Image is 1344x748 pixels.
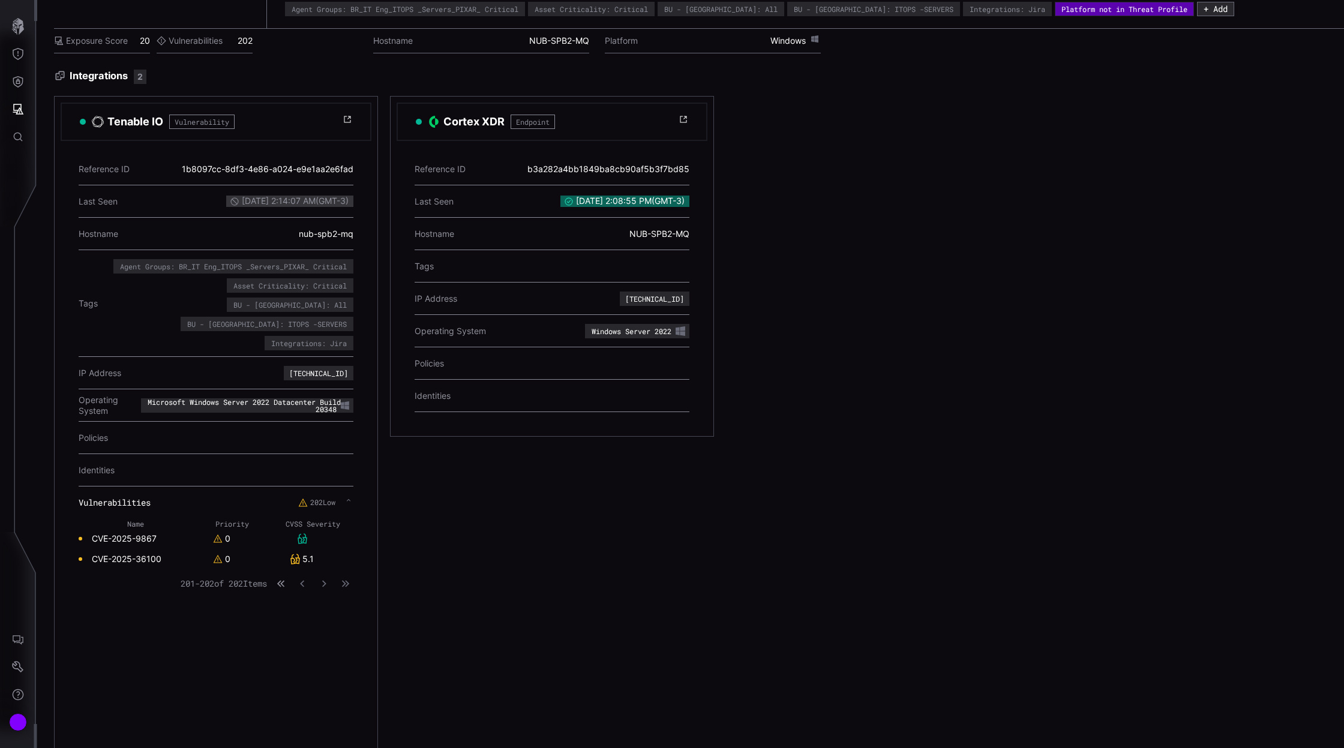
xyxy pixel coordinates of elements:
[79,196,118,207] span: Last Seen
[226,196,353,206] span: [DATE] 2:14:07 AM ( GMT-3 )
[192,533,251,544] div: 0
[79,395,141,416] span: Operating System
[134,70,146,84] div: 2
[79,229,118,239] span: Hostname
[79,432,108,443] span: Policies
[970,5,1045,13] div: Integrations: Jira
[192,554,251,564] div: 0
[54,35,128,46] label: Exposure Score
[292,5,518,13] div: Agent Groups: BR_IT Eng_ITOPS _Servers_PIXAR_ Critical
[79,368,121,378] span: IP Address
[415,326,486,337] span: Operating System
[1061,5,1187,13] div: Platform not in Threat Profile
[511,115,555,129] span: Endpoint
[192,519,272,528] th: Priority
[169,115,235,129] span: Vulnerability
[79,298,98,309] span: Tags
[79,465,115,476] span: Identities
[443,115,505,129] h3: Cortex XDR
[415,293,457,304] span: IP Address
[298,498,335,507] label: 202 Low
[770,35,821,46] span: Windows
[415,229,454,239] span: Hostname
[415,164,466,175] span: Reference ID
[629,223,689,245] div: NUB-SPB2-MQ
[415,358,444,369] span: Policies
[1197,2,1234,16] button: + Add
[92,554,161,564] a: CVE-2025-36100
[415,390,451,401] span: Identities
[233,301,347,308] div: BU - [GEOGRAPHIC_DATA]: All
[273,519,353,528] th: CVSS Severity
[120,263,347,270] div: Agent Groups: BR_IT Eng_ITOPS _Servers_PIXAR_ Critical
[79,519,192,528] th: Name
[605,35,638,46] label: Platform
[527,158,689,181] div: b3a282a4bb1849ba8cb90af5b3f7bd85
[157,35,223,46] label: Vulnerabilities
[415,261,434,272] span: Tags
[182,158,353,181] div: 1b8097cc-8df3-4e86-a024-e9e1aa2e6fad
[299,223,353,245] div: nub-spb2-mq
[54,29,150,53] div: 20
[233,282,347,289] div: Asset Criticality: Critical
[373,35,413,46] label: Hostname
[428,116,440,128] img: PaloAlto Cortex XDR
[338,578,353,590] button: Last Page
[92,116,104,128] img: Tenable
[273,578,289,590] button: First Page
[289,370,348,377] div: [TECHNICAL_ID]
[415,196,454,207] span: Last Seen
[271,340,347,347] div: Integrations: Jira
[560,196,689,206] span: [DATE] 2:08:55 PM ( GMT-3 )
[79,164,130,175] span: Reference ID
[181,578,267,589] span: 201 - 202 of 202 Items
[187,320,347,328] div: BU - [GEOGRAPHIC_DATA]: ITOPS -SERVERS
[92,533,157,544] a: CVE-2025-9867
[664,5,778,13] div: BU - [GEOGRAPHIC_DATA]: All
[625,295,684,302] div: [TECHNICAL_ID]
[54,70,1344,84] h3: Integrations
[295,578,310,590] button: Previous Page
[316,578,332,590] button: Next Page
[107,115,163,129] h3: Tenable IO
[79,497,151,508] span: Vulnerabilities
[535,5,648,13] div: Asset Criticality: Critical
[592,326,688,336] div: Windows Server 2022
[794,5,953,13] div: BU - [GEOGRAPHIC_DATA]: ITOPS -SERVERS
[148,398,352,413] div: Microsoft Windows Server 2022 Datacenter Build 20348
[157,29,253,53] div: 202
[529,35,589,46] span: NUB-SPB2-MQ
[273,554,332,564] div: 5.1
